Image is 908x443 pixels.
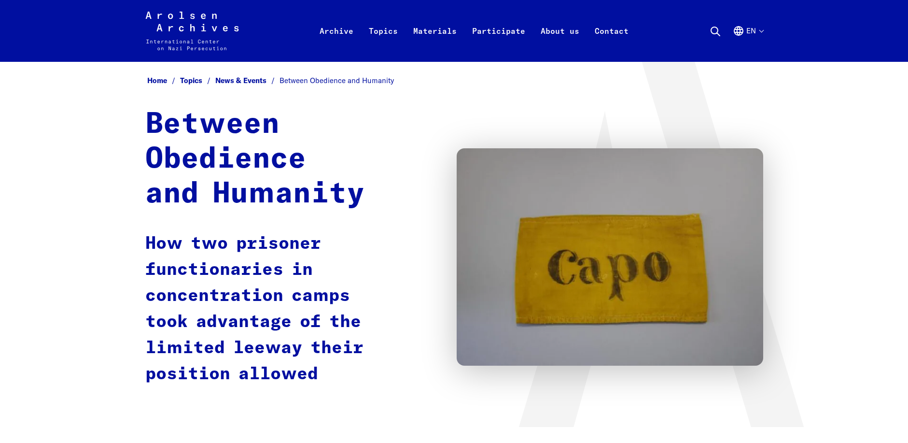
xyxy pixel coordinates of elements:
a: News & Events [215,76,279,85]
nav: Breadcrumb [145,73,763,88]
a: Archive [312,23,361,62]
span: Between Obedience and Humanity [279,76,394,85]
a: Topics [180,76,215,85]
button: English, language selection [733,25,763,60]
a: Topics [361,23,405,62]
nav: Primary [312,12,636,50]
a: Participate [464,23,533,62]
a: Home [147,76,180,85]
strong: Between Obedience and Humanity [145,110,364,209]
p: How two prisoner functionaries in concentration camps took advantage of the limited leeway their ... [145,231,437,387]
a: Materials [405,23,464,62]
a: Contact [587,23,636,62]
a: About us [533,23,587,62]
